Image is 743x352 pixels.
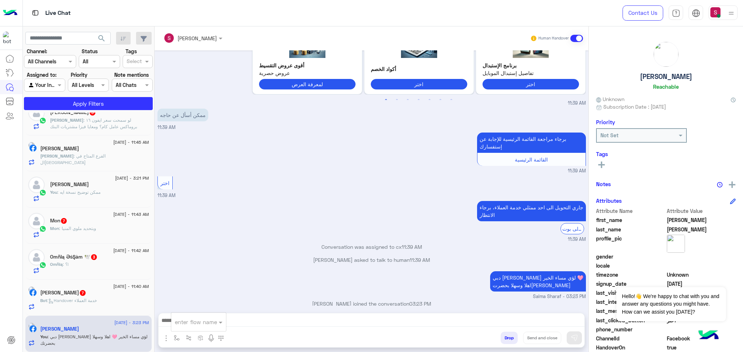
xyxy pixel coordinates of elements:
[195,332,207,344] button: create order
[157,243,586,251] p: Conversation was assigned to cx
[39,117,46,124] img: WhatsApp
[29,144,37,152] img: Facebook
[669,5,683,21] a: tab
[568,168,586,175] span: 11:39 AM
[157,109,208,121] p: 13/8/2025, 11:39 AM
[667,235,685,253] img: picture
[415,96,422,104] button: 4 of 3
[616,287,726,321] span: Hello!👋 We're happy to chat with you and answer any questions you might have. How can we assist y...
[596,307,665,315] span: last_message
[157,300,586,307] p: [PERSON_NAME] joined the conversation
[114,319,149,326] span: [DATE] - 3:23 PM
[113,283,149,290] span: [DATE] - 11:40 AM
[50,226,59,231] span: Mon
[113,211,149,218] span: [DATE] - 11:43 AM
[40,146,79,152] h5: Mohamed Ibrahim
[91,254,97,260] span: 3
[667,226,736,233] span: محمد
[667,344,736,351] span: true
[596,151,736,157] h6: Tags
[218,335,224,341] img: make a call
[515,156,548,163] span: القائمة الرئيسية
[596,95,624,103] span: Unknown
[50,254,98,260] h5: OmñIą ƏśŞàm 🕊️
[523,332,561,344] button: Send and close
[71,71,87,79] label: Priority
[24,97,153,110] button: Apply Filters
[596,280,665,288] span: signup_date
[50,117,137,142] span: لو سمحت سعر ايفون ١٦ بروماكس عامل كام؟ ومعايا فيزا مشتريات البنك العربي الافريقي هدفع مقدم كام وق...
[667,326,736,333] span: null
[667,216,736,224] span: موسى
[727,9,736,18] img: profile
[3,32,16,45] img: 1403182699927242
[477,201,586,221] p: 13/8/2025, 11:39 AM
[596,289,665,297] span: last_visited_flow
[710,7,721,17] img: userImage
[63,261,69,267] span: ؟!
[533,293,586,300] span: Salma Sharaf - 03:23 PM
[501,332,518,344] button: Drop
[393,96,401,104] button: 2 of 3
[667,335,736,342] span: 0
[113,139,149,146] span: [DATE] - 11:45 AM
[437,96,444,104] button: 6 of 3
[672,9,680,17] img: tab
[561,223,584,234] div: الرجوع الى بوت
[483,79,579,89] button: اختر
[93,32,111,47] button: search
[27,47,47,55] label: Channel:
[654,42,678,67] img: picture
[696,323,721,348] img: hulul-logo.png
[596,335,665,342] span: ChannelId
[28,323,35,329] img: picture
[50,189,57,195] span: You
[174,335,180,341] img: select flow
[371,79,467,89] button: اختر
[28,249,45,265] img: defaultAdmin.png
[162,334,171,343] img: send attachment
[596,317,665,324] span: last_clicked_button
[596,216,665,224] span: first_name
[61,218,67,224] span: 7
[259,69,356,77] span: عروض حصرية
[28,142,35,148] img: picture
[490,271,586,292] p: 13/8/2025, 3:23 PM
[198,335,204,341] img: create order
[402,244,422,250] span: 11:39 AM
[29,289,37,296] img: Facebook
[596,181,611,187] h6: Notes
[28,105,45,121] img: defaultAdmin.png
[382,96,390,104] button: 1 of 3
[571,334,578,341] img: send message
[113,247,149,254] span: [DATE] - 11:42 AM
[477,133,586,153] p: 13/8/2025, 11:39 AM
[57,189,100,195] span: ممكن توضيح نسخة ايه
[717,182,723,188] img: notes
[596,253,665,260] span: gender
[207,334,215,343] img: send voice note
[568,236,586,243] span: 11:39 AM
[27,71,57,79] label: Assigned to:
[667,253,736,260] span: null
[157,125,176,130] span: 11:39 AM
[59,226,96,231] span: وبتحديد ملوي المنيا
[28,213,45,229] img: defaultAdmin.png
[171,332,183,344] button: select flow
[28,286,35,293] img: picture
[40,298,47,303] span: Bot
[692,9,700,17] img: tab
[371,65,467,73] p: أكواد الخصم
[623,5,663,21] a: Contact Us
[596,235,665,251] span: profile_pic
[653,83,679,90] h6: Reachable
[80,290,86,296] span: 7
[596,119,615,125] h6: Priority
[259,79,356,89] button: لمعرفة العرض
[404,96,411,104] button: 3 of 3
[40,326,79,332] h5: موسى محمد
[3,5,17,21] img: Logo
[410,257,430,263] span: 11:39 AM
[448,96,455,104] button: 7 of 3
[596,271,665,278] span: timezone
